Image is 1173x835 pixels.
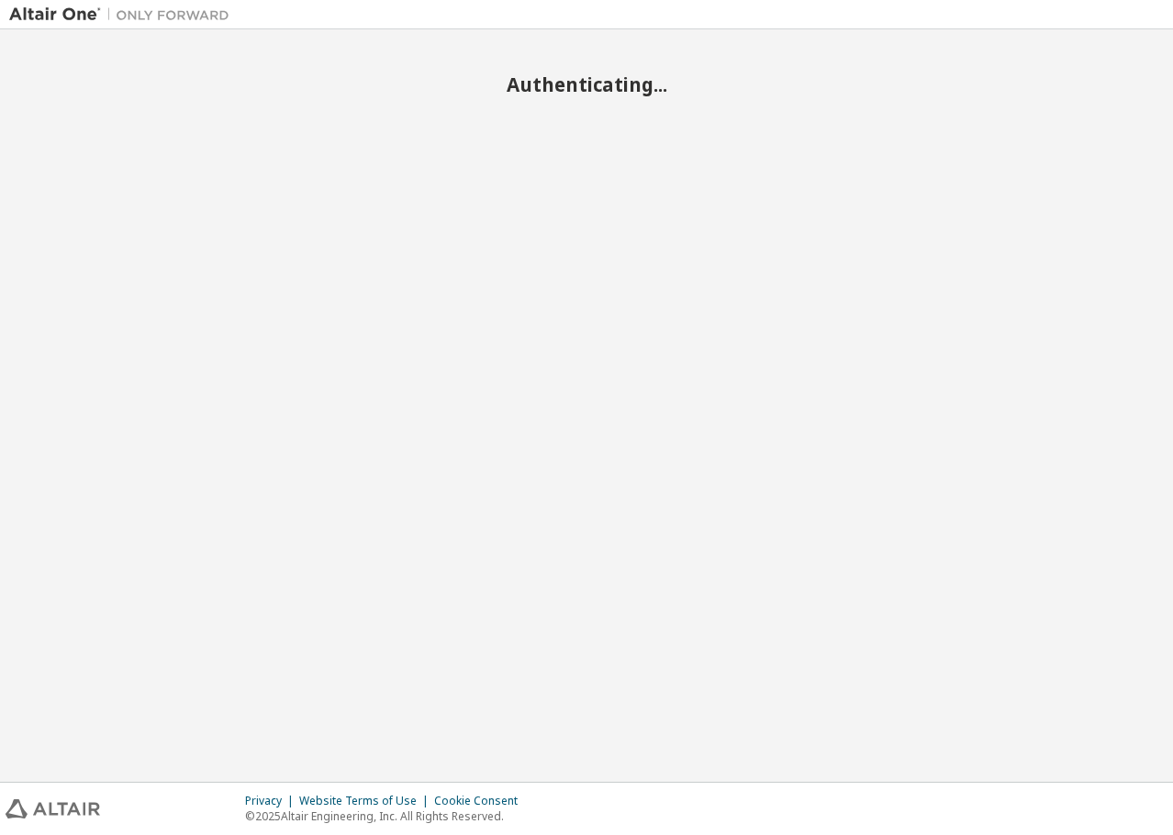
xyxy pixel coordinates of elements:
h2: Authenticating... [9,72,1164,96]
img: altair_logo.svg [6,799,100,818]
p: © 2025 Altair Engineering, Inc. All Rights Reserved. [245,808,529,824]
div: Cookie Consent [434,794,529,808]
img: Altair One [9,6,239,24]
div: Privacy [245,794,299,808]
div: Website Terms of Use [299,794,434,808]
